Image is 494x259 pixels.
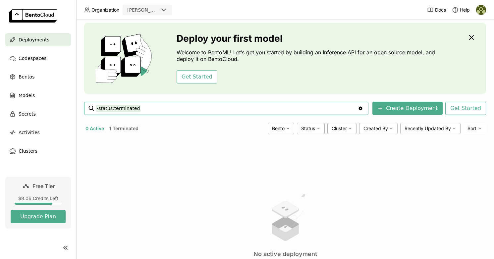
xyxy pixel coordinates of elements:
[372,102,443,115] button: Create Deployment
[297,123,325,134] div: Status
[9,9,57,23] img: logo
[405,126,451,131] span: Recently Updated By
[460,7,470,13] span: Help
[359,123,398,134] div: Created By
[400,123,461,134] div: Recently Updated By
[467,126,476,131] span: Sort
[19,110,36,118] span: Secrets
[358,106,363,111] svg: Clear value
[84,124,105,133] button: 0 Active
[108,124,140,133] button: 1 Terminated
[427,7,446,13] a: Docs
[5,70,71,83] a: Bentos
[301,126,315,131] span: Status
[11,195,66,201] div: $8.06 Credits Left
[159,7,160,14] input: Selected bentoml-john.
[5,177,71,229] a: Free Tier$8.06 Credits LeftUpgrade Plan
[177,70,217,83] button: Get Started
[5,33,71,46] a: Deployments
[363,126,388,131] span: Created By
[177,49,438,62] p: Welcome to BentoML! Let’s get you started by building an Inference API for an open source model, ...
[327,123,357,134] div: Cluster
[476,5,486,15] img: johnwayne.jiang john
[5,107,71,121] a: Secrets
[96,103,358,114] input: Search
[19,36,49,44] span: Deployments
[19,73,34,81] span: Bentos
[177,33,438,44] h3: Deploy your first model
[445,102,486,115] button: Get Started
[19,54,46,62] span: Codespaces
[463,123,486,134] div: Sort
[5,52,71,65] a: Codespaces
[5,89,71,102] a: Models
[452,7,470,13] div: Help
[268,123,294,134] div: Bento
[5,126,71,139] a: Activities
[5,144,71,158] a: Clusters
[11,210,66,223] button: Upgrade Plan
[253,250,317,258] h3: No active deployment
[260,192,310,242] img: no results
[272,126,285,131] span: Bento
[127,7,158,13] div: [PERSON_NAME]
[32,183,55,189] span: Free Tier
[19,147,37,155] span: Clusters
[19,129,40,136] span: Activities
[332,126,347,131] span: Cluster
[89,33,161,83] img: cover onboarding
[19,91,35,99] span: Models
[435,7,446,13] span: Docs
[91,7,119,13] span: Organization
